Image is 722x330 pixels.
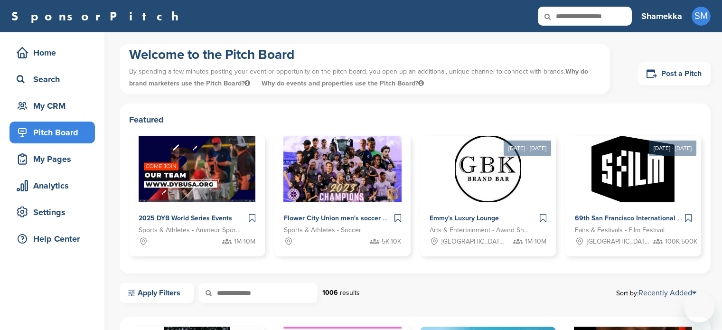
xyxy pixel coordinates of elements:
[274,136,410,256] a: Sponsorpitch & Flower City Union men's soccer & Flower City 1872 women's soccer Sports & Athletes...
[129,46,600,63] h1: Welcome to the Pitch Board
[14,97,95,114] div: My CRM
[283,136,402,202] img: Sponsorpitch &
[9,95,95,117] a: My CRM
[9,122,95,143] a: Pitch Board
[382,236,401,247] span: 5K-10K
[430,214,499,222] span: Emmy's Luxury Lounge
[139,136,256,202] img: Sponsorpitch &
[129,136,265,256] a: Sponsorpitch & 2025 DYB World Series Events Sports & Athletes - Amateur Sports Leagues 1M-10M
[14,177,95,194] div: Analytics
[14,151,95,168] div: My Pages
[638,62,711,85] a: Post a Pitch
[641,9,682,23] h3: Shamekka
[9,42,95,64] a: Home
[14,124,95,141] div: Pitch Board
[340,289,360,297] span: results
[638,288,696,298] a: Recently Added
[14,204,95,221] div: Settings
[616,289,696,297] span: Sort by:
[139,225,241,236] span: Sports & Athletes - Amateur Sports Leagues
[641,6,682,27] a: Shamekka
[575,214,717,222] span: 69th San Francisco International Film Festival
[430,225,532,236] span: Arts & Entertainment - Award Show
[9,175,95,197] a: Analytics
[9,201,95,223] a: Settings
[139,214,232,222] span: 2025 DYB World Series Events
[684,292,714,322] iframe: Button to launch messaging window
[441,236,506,247] span: [GEOGRAPHIC_DATA], [GEOGRAPHIC_DATA]
[9,148,95,170] a: My Pages
[565,121,701,256] a: [DATE] - [DATE] Sponsorpitch & 69th San Francisco International Film Festival Fairs & Festivals -...
[322,289,338,297] strong: 1006
[11,10,185,22] a: SponsorPitch
[665,236,697,247] span: 100K-500K
[525,236,546,247] span: 1M-10M
[692,7,711,26] span: SM
[284,225,361,236] span: Sports & Athletes - Soccer
[129,113,701,126] h2: Featured
[455,136,521,202] img: Sponsorpitch &
[587,236,651,247] span: [GEOGRAPHIC_DATA], [GEOGRAPHIC_DATA]
[262,79,424,87] span: Why do events and properties use the Pitch Board?
[504,141,551,156] div: [DATE] - [DATE]
[575,225,665,236] span: Fairs & Festivals - Film Festival
[129,63,600,92] p: By spending a few minutes posting your event or opportunity on the pitch board, you open up an ad...
[591,136,675,202] img: Sponsorpitch &
[14,44,95,61] div: Home
[649,141,696,156] div: [DATE] - [DATE]
[234,236,255,247] span: 1M-10M
[120,283,194,303] a: Apply Filters
[9,228,95,250] a: Help Center
[284,214,491,222] span: Flower City Union men's soccer & Flower City 1872 women's soccer
[14,230,95,247] div: Help Center
[14,71,95,88] div: Search
[9,68,95,90] a: Search
[420,121,556,256] a: [DATE] - [DATE] Sponsorpitch & Emmy's Luxury Lounge Arts & Entertainment - Award Show [GEOGRAPHIC...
